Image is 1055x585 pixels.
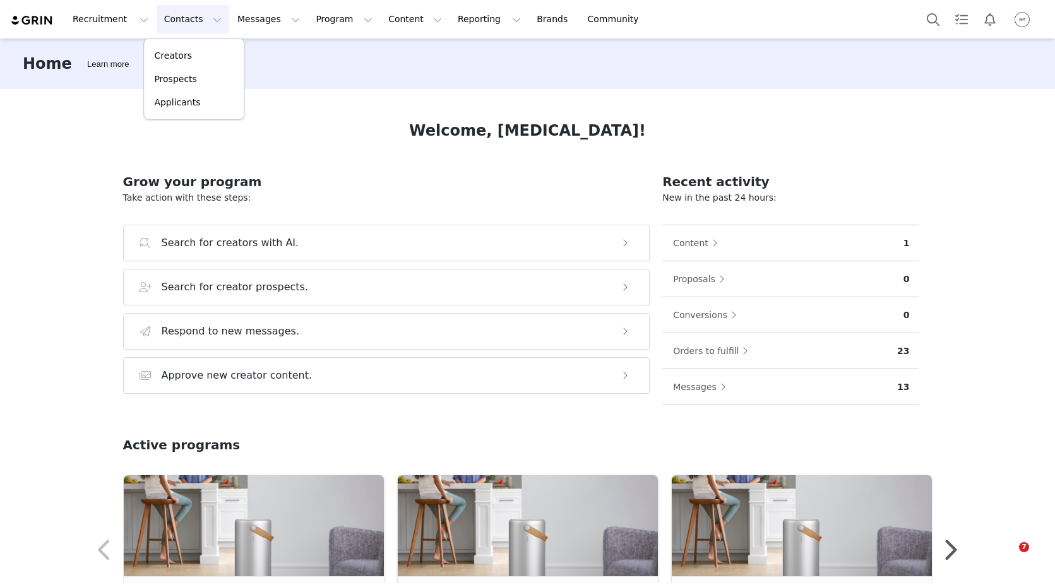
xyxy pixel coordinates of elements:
[124,475,384,576] img: e6d1a8e3-e0c2-46e8-bcf6-13905e3766f2.png
[85,58,131,71] div: Tooltip anchor
[1012,9,1032,30] img: ea949c7e-d333-4bc0-b5e9-e498a516b19a.png
[154,73,196,86] p: Prospects
[123,357,650,394] button: Approve new creator content.
[123,313,650,350] button: Respond to new messages.
[308,5,380,33] button: Program
[162,368,313,383] h3: Approve new creator content.
[157,5,229,33] button: Contacts
[123,172,650,191] h2: Grow your program
[1019,542,1029,552] span: 7
[672,377,732,397] button: Messages
[672,475,932,576] img: e6d1a8e3-e0c2-46e8-bcf6-13905e3766f2.png
[10,15,54,27] img: grin logo
[672,233,724,253] button: Content
[903,273,910,286] p: 0
[398,475,658,576] img: e6d1a8e3-e0c2-46e8-bcf6-13905e3766f2.png
[919,5,947,33] button: Search
[123,191,650,204] p: Take action with these steps:
[162,235,299,251] h3: Search for creators with AI.
[381,5,450,33] button: Content
[662,172,919,191] h2: Recent activity
[672,269,731,289] button: Proposals
[162,324,300,339] h3: Respond to new messages.
[409,119,646,142] h1: Welcome, [MEDICAL_DATA]!
[580,5,652,33] a: Community
[123,435,241,454] h2: Active programs
[154,49,192,62] p: Creators
[123,225,650,261] button: Search for creators with AI.
[672,305,743,325] button: Conversions
[23,52,72,75] h3: Home
[948,5,975,33] a: Tasks
[903,237,910,250] p: 1
[976,5,1004,33] button: Notifications
[123,269,650,305] button: Search for creator prospects.
[903,309,910,322] p: 0
[662,191,919,204] p: New in the past 24 hours:
[897,381,909,394] p: 13
[993,542,1023,572] iframe: Intercom live chat
[1004,9,1045,30] button: Profile
[162,280,309,295] h3: Search for creator prospects.
[672,341,754,361] button: Orders to fulfill
[897,345,909,358] p: 23
[529,5,579,33] a: Brands
[65,5,156,33] button: Recruitment
[450,5,528,33] button: Reporting
[230,5,307,33] button: Messages
[154,96,200,109] p: Applicants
